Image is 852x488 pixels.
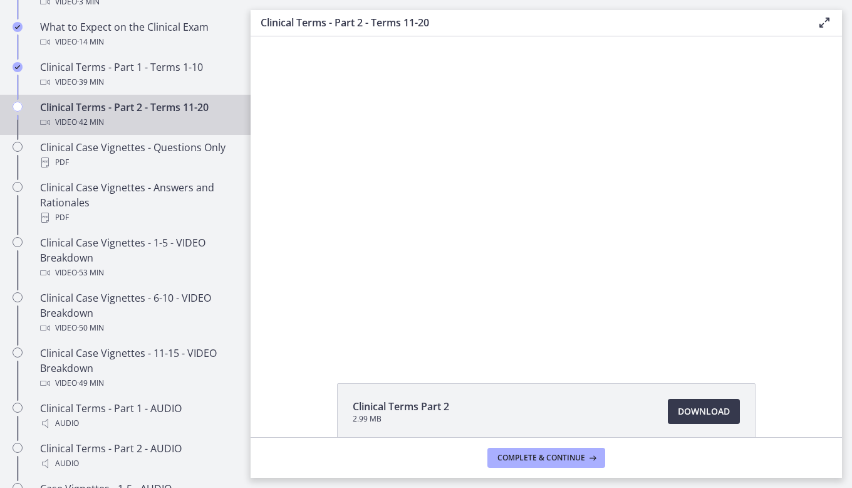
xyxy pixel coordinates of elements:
span: Complete & continue [497,453,585,463]
div: Video [40,376,236,391]
span: Clinical Terms Part 2 [353,399,449,414]
div: Clinical Case Vignettes - 11-15 - VIDEO Breakdown [40,346,236,391]
div: Clinical Case Vignettes - Questions Only [40,140,236,170]
span: · 53 min [77,265,104,280]
span: · 42 min [77,115,104,130]
span: · 49 min [77,376,104,391]
div: Audio [40,456,236,471]
span: · 50 min [77,321,104,336]
iframe: Video Lesson [251,36,842,354]
div: Video [40,34,236,50]
div: Clinical Case Vignettes - 1-5 - VIDEO Breakdown [40,235,236,280]
div: Audio [40,416,236,431]
span: · 39 min [77,75,104,90]
div: Clinical Terms - Part 2 - Terms 11-20 [40,100,236,130]
div: Clinical Case Vignettes - 6-10 - VIDEO Breakdown [40,290,236,336]
span: Download [678,404,730,419]
div: Clinical Terms - Part 2 - AUDIO [40,441,236,471]
i: Completed [13,22,23,32]
div: What to Expect on the Clinical Exam [40,19,236,50]
span: 2.99 MB [353,414,449,424]
div: Video [40,321,236,336]
div: Clinical Terms - Part 1 - Terms 1-10 [40,60,236,90]
div: Video [40,115,236,130]
div: Video [40,75,236,90]
div: Video [40,265,236,280]
a: Download [668,399,740,424]
button: Complete & continue [487,448,605,468]
div: PDF [40,210,236,225]
div: PDF [40,155,236,170]
div: Clinical Terms - Part 1 - AUDIO [40,401,236,431]
span: · 14 min [77,34,104,50]
i: Completed [13,62,23,72]
div: Clinical Case Vignettes - Answers and Rationales [40,180,236,225]
h3: Clinical Terms - Part 2 - Terms 11-20 [261,15,797,30]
